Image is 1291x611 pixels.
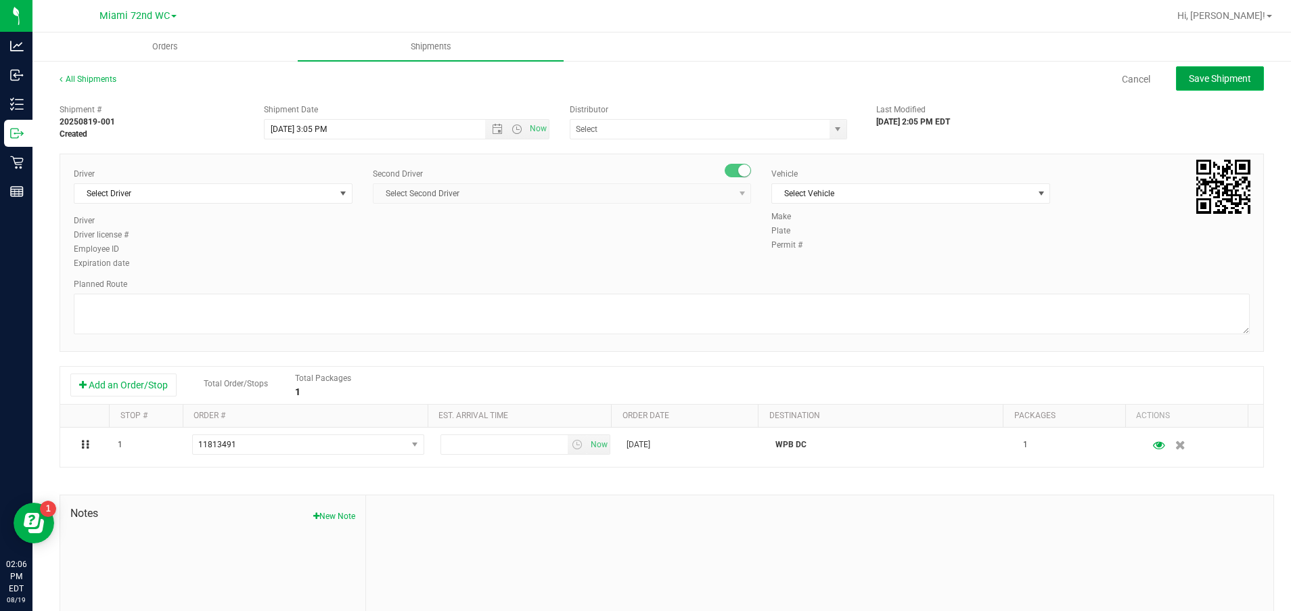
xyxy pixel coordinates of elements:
label: Distributor [570,104,608,116]
span: select [587,435,610,454]
span: Shipment # [60,104,244,116]
a: Packages [1014,411,1056,420]
span: 1 [1023,438,1028,451]
span: select [830,120,846,139]
span: Total Order/Stops [204,379,268,388]
span: Select Vehicle [772,184,1033,203]
a: Orders [32,32,298,61]
span: Planned Route [74,279,127,289]
p: WPB DC [775,438,1007,451]
span: Orders [134,41,196,53]
label: Permit # [771,239,812,251]
span: Set Current date [587,435,610,455]
span: Hi, [PERSON_NAME]! [1177,10,1265,21]
label: Make [771,210,812,223]
a: Destination [769,411,820,420]
button: Save Shipment [1176,66,1264,91]
span: Open the time view [505,124,528,135]
a: Cancel [1122,72,1150,86]
p: 02:06 PM EDT [6,558,26,595]
span: Notes [70,505,355,522]
iframe: Resource center [14,503,54,543]
label: Shipment Date [264,104,318,116]
span: Open the date view [486,124,509,135]
inline-svg: Reports [10,185,24,198]
label: Driver [74,168,95,180]
span: Total Packages [295,374,351,383]
a: Order # [194,411,225,420]
qrcode: 20250819-001 [1196,160,1250,214]
label: Driver [74,214,141,227]
strong: Created [60,129,87,139]
button: New Note [313,510,355,522]
a: All Shipments [60,74,116,84]
strong: 20250819-001 [60,117,115,127]
button: Add an Order/Stop [70,374,177,397]
th: Actions [1125,405,1248,428]
span: Save Shipment [1189,73,1251,84]
strong: [DATE] 2:05 PM EDT [876,117,950,127]
span: [DATE] [627,438,650,451]
inline-svg: Inbound [10,68,24,82]
input: Select [570,120,821,139]
label: Plate [771,225,812,237]
span: select [335,184,352,203]
span: select [1033,184,1049,203]
label: Employee ID [74,243,141,255]
span: Miami 72nd WC [99,10,170,22]
inline-svg: Inventory [10,97,24,111]
label: Second Driver [373,168,423,180]
p: 08/19 [6,595,26,605]
iframe: Resource center unread badge [40,501,56,517]
span: Set Current date [527,119,550,139]
label: Expiration date [74,257,141,269]
strong: 1 [295,386,300,397]
a: Shipments [298,32,563,61]
span: select [568,435,587,454]
label: Driver license # [74,229,141,241]
span: select [407,435,424,454]
span: Shipments [392,41,470,53]
inline-svg: Outbound [10,127,24,140]
span: 11813491 [198,440,236,449]
inline-svg: Analytics [10,39,24,53]
a: Est. arrival time [438,411,508,420]
img: Scan me! [1196,160,1250,214]
inline-svg: Retail [10,156,24,169]
a: Order date [622,411,669,420]
span: 1 [118,438,122,451]
label: Vehicle [771,168,798,180]
label: Last Modified [876,104,926,116]
a: Stop # [120,411,148,420]
span: Select Driver [74,184,335,203]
